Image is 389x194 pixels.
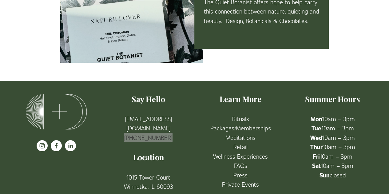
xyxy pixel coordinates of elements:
h4: Say Hello [108,94,189,104]
p: R [200,114,281,189]
a: Rituals [232,114,249,123]
strong: Fri [313,152,320,160]
p: 10am – 3pm 10am – 3pm 10am – 3pm 10am – 3pm 10am – 3pm 10am – 3pm closed [292,114,373,180]
a: instagram-unauth [37,140,48,151]
strong: Wed [310,133,322,141]
a: Meditations [225,133,256,142]
a: Packages/Memberships [210,123,271,133]
h4: Learn More [200,94,281,104]
a: FAQs [234,161,247,170]
strong: Tue [312,124,321,132]
a: Private Events [222,180,259,189]
a: [EMAIL_ADDRESS][DOMAIN_NAME] [108,114,189,133]
strong: Sun [320,171,330,179]
a: 1015 Tower CourtWinnetka, IL 60093 [124,172,173,191]
a: Press [233,170,248,180]
strong: Thur [310,143,323,151]
a: [PHONE_NUMBER] [124,133,173,142]
h4: Summer Hours [292,94,373,104]
a: Wellness Experiences [213,152,268,161]
a: LinkedIn [65,140,76,151]
strong: Sat [312,161,321,169]
h4: Location [108,152,189,162]
a: etail [237,142,248,151]
a: facebook-unauth [51,140,62,151]
strong: Mon [311,115,322,123]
